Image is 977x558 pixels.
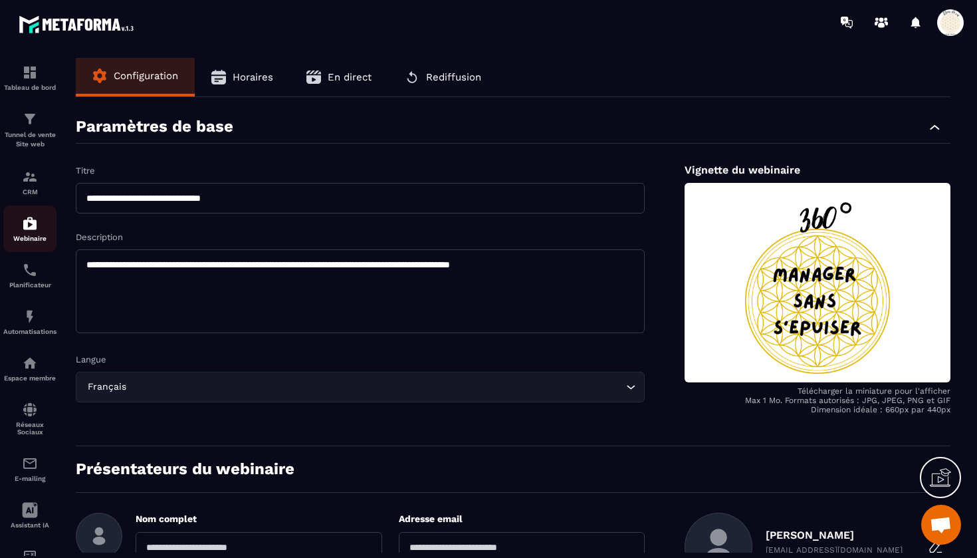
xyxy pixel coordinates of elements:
img: formation [22,111,38,127]
img: social-network [22,402,38,418]
img: automations [22,309,38,325]
p: CRM [3,188,56,196]
p: Vignette du webinaire [685,164,950,176]
a: schedulerschedulerPlanificateur [3,252,56,299]
p: Tunnel de vente Site web [3,130,56,149]
p: Planificateur [3,281,56,289]
img: automations [22,215,38,231]
button: Configuration [76,58,195,94]
span: Rediffusion [426,71,481,83]
p: Automatisations [3,328,56,335]
p: Réseaux Sociaux [3,421,56,436]
img: logo [19,12,138,37]
span: Horaires [233,71,273,83]
span: Configuration [114,70,178,82]
a: automationsautomationsWebinaire [3,206,56,252]
a: Assistant IA [3,492,56,539]
p: Webinaire [3,235,56,242]
input: Search for option [129,380,623,394]
img: scheduler [22,262,38,278]
p: Paramètres de base [76,117,233,136]
img: formation [22,169,38,185]
a: formationformationTunnel de vente Site web [3,101,56,159]
a: formationformationTableau de bord [3,55,56,101]
div: Ouvrir le chat [921,505,961,545]
a: automationsautomationsEspace membre [3,345,56,392]
p: [PERSON_NAME] [766,529,903,541]
button: En direct [290,58,388,96]
p: Nom complet [136,513,382,525]
a: automationsautomationsAutomatisations [3,299,56,345]
div: Search for option [76,372,645,402]
p: [EMAIL_ADDRESS][DOMAIN_NAME] [766,545,903,555]
span: En direct [328,71,372,83]
p: E-mailing [3,475,56,482]
img: automations [22,355,38,371]
p: Télécharger la miniature pour l'afficher [685,386,950,396]
label: Titre [76,166,95,176]
p: Dimension idéale : 660px par 440px [685,405,950,414]
p: Tableau de bord [3,84,56,91]
span: Français [84,380,129,394]
a: emailemailE-mailing [3,446,56,492]
p: Assistant IA [3,521,56,529]
label: Description [76,232,123,242]
label: Langue [76,354,106,364]
p: Présentateurs du webinaire [76,460,294,479]
button: Horaires [195,58,290,96]
img: email [22,456,38,472]
p: Espace membre [3,374,56,382]
a: formationformationCRM [3,159,56,206]
img: formation [22,65,38,80]
a: social-networksocial-networkRéseaux Sociaux [3,392,56,446]
p: Adresse email [399,513,645,525]
p: Max 1 Mo. Formats autorisés : JPG, JPEG, PNG et GIF [685,396,950,405]
button: Rediffusion [388,58,498,96]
